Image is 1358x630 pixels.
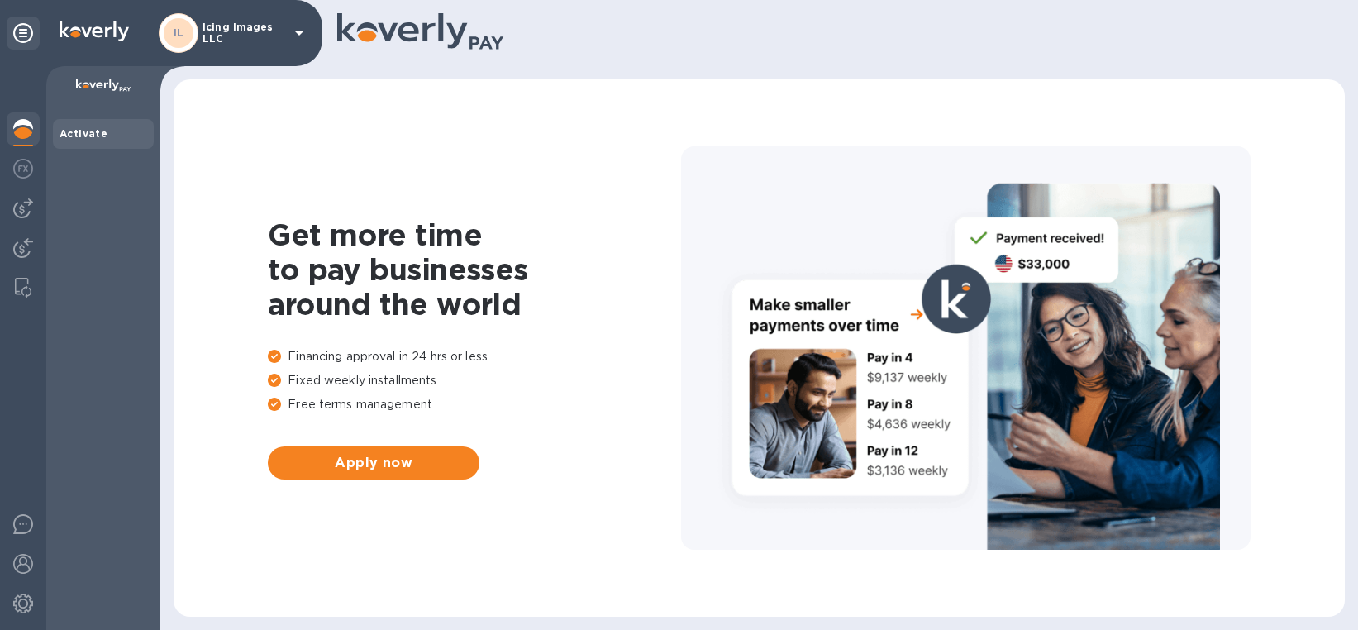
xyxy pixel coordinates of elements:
[60,21,129,41] img: Logo
[281,453,466,473] span: Apply now
[988,26,1358,630] iframe: Chat Widget
[13,159,33,179] img: Foreign exchange
[268,348,681,365] p: Financing approval in 24 hrs or less.
[174,26,184,39] b: IL
[268,217,681,322] h1: Get more time to pay businesses around the world
[268,372,681,389] p: Fixed weekly installments.
[268,396,681,413] p: Free terms management.
[268,446,479,480] button: Apply now
[60,127,107,140] b: Activate
[203,21,285,45] p: Icing Images LLC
